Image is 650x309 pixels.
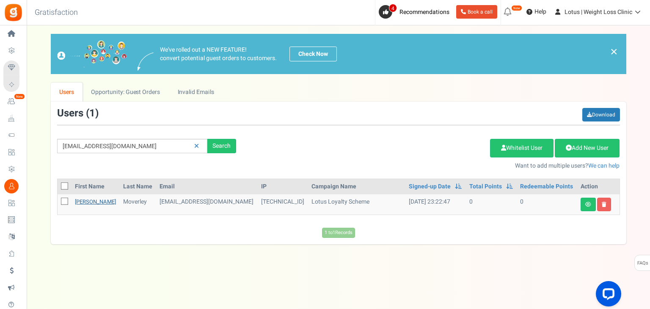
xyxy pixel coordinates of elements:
td: 0 [517,194,577,215]
a: Total Points [469,182,502,191]
a: Add New User [555,139,620,157]
img: images [57,40,127,68]
th: Email [156,179,258,194]
a: × [610,47,618,57]
img: Gratisfaction [4,3,23,22]
th: Last Name [120,179,156,194]
i: View details [585,202,591,207]
a: Users [51,83,83,102]
a: Check Now [289,47,337,61]
span: 1 [89,106,95,121]
img: images [138,52,154,71]
td: 0 [466,194,517,215]
a: We can help [588,161,620,170]
h3: Gratisfaction [25,4,87,21]
a: 4 Recommendations [379,5,453,19]
th: IP [258,179,308,194]
p: Want to add multiple users? [249,162,620,170]
a: New [3,94,23,109]
span: Recommendations [399,8,449,17]
td: [DATE] 23:22:47 [405,194,465,215]
a: Download [582,108,620,121]
a: [PERSON_NAME] [75,198,116,206]
a: Reset [190,139,203,154]
td: [TECHNICAL_ID] [258,194,308,215]
input: Search by email or name [57,139,207,153]
td: customer [156,194,258,215]
h3: Users ( ) [57,108,99,119]
div: Search [207,139,236,153]
th: First Name [72,179,120,194]
span: 4 [389,4,397,12]
td: Moverley [120,194,156,215]
a: Redeemable Points [520,182,573,191]
a: Book a call [456,5,497,19]
a: Help [523,5,550,19]
em: New [511,5,522,11]
span: Help [532,8,546,16]
a: Signed-up Date [409,182,451,191]
p: We've rolled out a NEW FEATURE! convert potential guest orders to customers. [160,46,277,63]
span: FAQs [637,255,648,271]
a: Invalid Emails [169,83,223,102]
td: Lotus Loyalty Scheme [308,194,405,215]
span: Lotus | Weight Loss Clinic [565,8,632,17]
i: Delete user [602,202,606,207]
th: Action [577,179,620,194]
a: Whitelist User [490,139,554,157]
a: Opportunity: Guest Orders [83,83,168,102]
em: New [14,94,25,99]
th: Campaign Name [308,179,405,194]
